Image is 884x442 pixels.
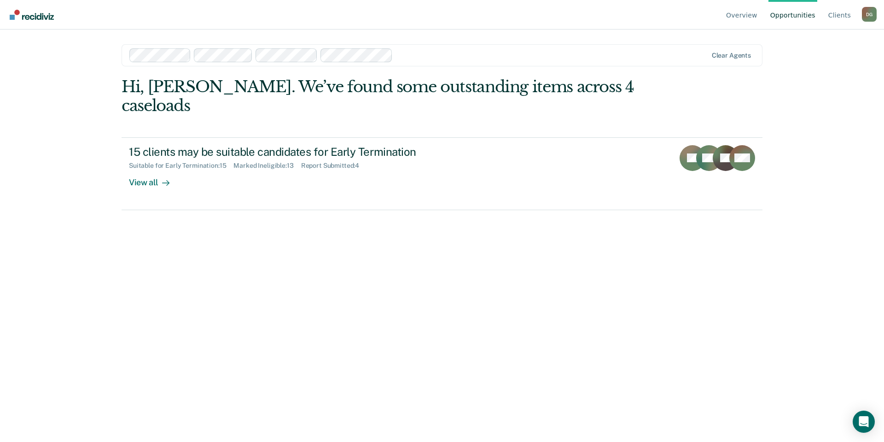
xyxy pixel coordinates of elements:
div: Clear agents [712,52,751,59]
div: Open Intercom Messenger [853,411,875,433]
a: 15 clients may be suitable candidates for Early TerminationSuitable for Early Termination:15Marke... [122,137,762,210]
img: Recidiviz [10,10,54,20]
div: D G [862,7,877,22]
div: Report Submitted : 4 [301,162,367,170]
button: Profile dropdown button [862,7,877,22]
div: Hi, [PERSON_NAME]. We’ve found some outstanding items across 4 caseloads [122,77,634,115]
div: Marked Ineligible : 13 [233,162,301,170]
div: 15 clients may be suitable candidates for Early Termination [129,145,452,159]
div: Suitable for Early Termination : 15 [129,162,233,170]
div: View all [129,170,180,188]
